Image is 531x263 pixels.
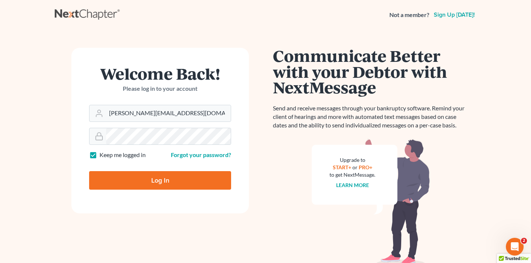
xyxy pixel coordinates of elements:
[432,12,476,18] a: Sign up [DATE]!
[329,156,375,164] div: Upgrade to
[89,171,231,190] input: Log In
[273,104,469,130] p: Send and receive messages through your bankruptcy software. Remind your client of hearings and mo...
[506,238,524,256] iframe: Intercom live chat
[99,151,146,159] label: Keep me logged in
[89,66,231,81] h1: Welcome Back!
[333,164,351,170] a: START+
[329,171,375,179] div: to get NextMessage.
[521,238,527,244] span: 2
[336,182,369,188] a: Learn more
[389,11,429,19] strong: Not a member?
[89,84,231,93] p: Please log in to your account
[106,105,231,121] input: Email Address
[171,151,231,158] a: Forgot your password?
[352,164,358,170] span: or
[359,164,372,170] a: PRO+
[273,48,469,95] h1: Communicate Better with your Debtor with NextMessage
